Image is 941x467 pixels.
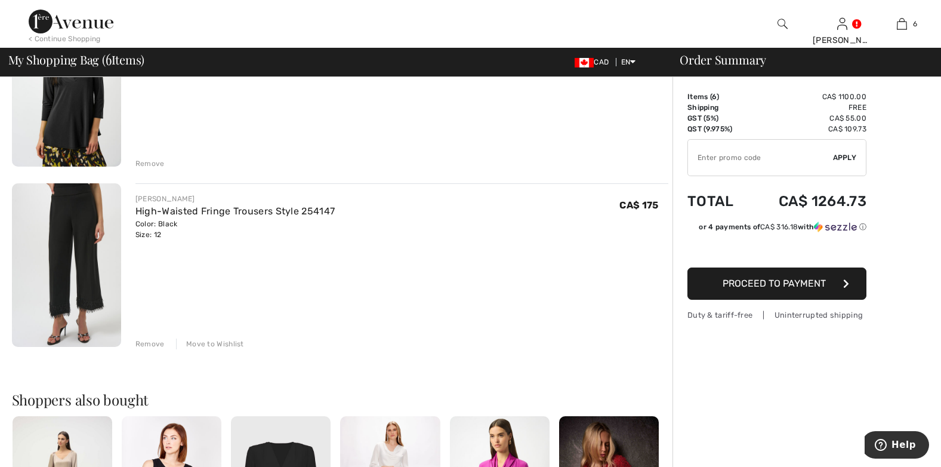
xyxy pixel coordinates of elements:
td: Shipping [687,102,749,113]
span: 6 [913,19,917,29]
div: Order Summary [665,54,934,66]
div: [PERSON_NAME] [813,34,871,47]
span: CAD [575,58,613,66]
img: Sezzle [814,222,857,232]
img: High-Waisted Fringe Trousers Style 254147 [12,183,121,348]
span: EN [621,58,636,66]
img: V-Neck Casual Pullover Style 253112 [12,2,121,167]
td: Free [749,102,866,113]
td: CA$ 1100.00 [749,91,866,102]
td: QST (9.975%) [687,124,749,134]
button: Proceed to Payment [687,268,866,300]
a: 6 [872,17,931,31]
div: [PERSON_NAME] [135,193,335,204]
td: Total [687,181,749,222]
div: Remove [135,158,165,169]
div: < Continue Shopping [29,33,101,44]
iframe: Opens a widget where you can find more information [865,431,929,461]
iframe: PayPal-paypal [687,236,866,263]
span: CA$ 175 [619,199,658,211]
a: High-Waisted Fringe Trousers Style 254147 [135,205,335,217]
div: or 4 payments of with [699,222,866,232]
span: 6 [106,51,112,66]
td: CA$ 55.00 [749,113,866,124]
span: Apply [833,152,857,163]
span: 6 [712,93,717,101]
td: GST (5%) [687,113,749,124]
div: Color: Black Size: 12 [135,219,335,240]
div: Remove [135,339,165,349]
td: CA$ 1264.73 [749,181,866,222]
div: Duty & tariff-free | Uninterrupted shipping [687,309,866,321]
img: My Bag [897,17,907,31]
span: Proceed to Payment [723,278,826,289]
h2: Shoppers also bought [12,392,668,407]
span: CA$ 316.18 [760,223,798,231]
div: Move to Wishlist [176,339,244,349]
span: My Shopping Bag ( Items) [8,54,145,66]
img: 1ère Avenue [29,10,113,33]
img: search the website [778,17,788,31]
td: CA$ 109.73 [749,124,866,134]
input: Promo code [688,140,833,176]
a: Sign In [837,18,847,29]
div: or 4 payments ofCA$ 316.18withSezzle Click to learn more about Sezzle [687,222,866,236]
td: Items ( ) [687,91,749,102]
img: Canadian Dollar [575,58,594,67]
img: My Info [837,17,847,31]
